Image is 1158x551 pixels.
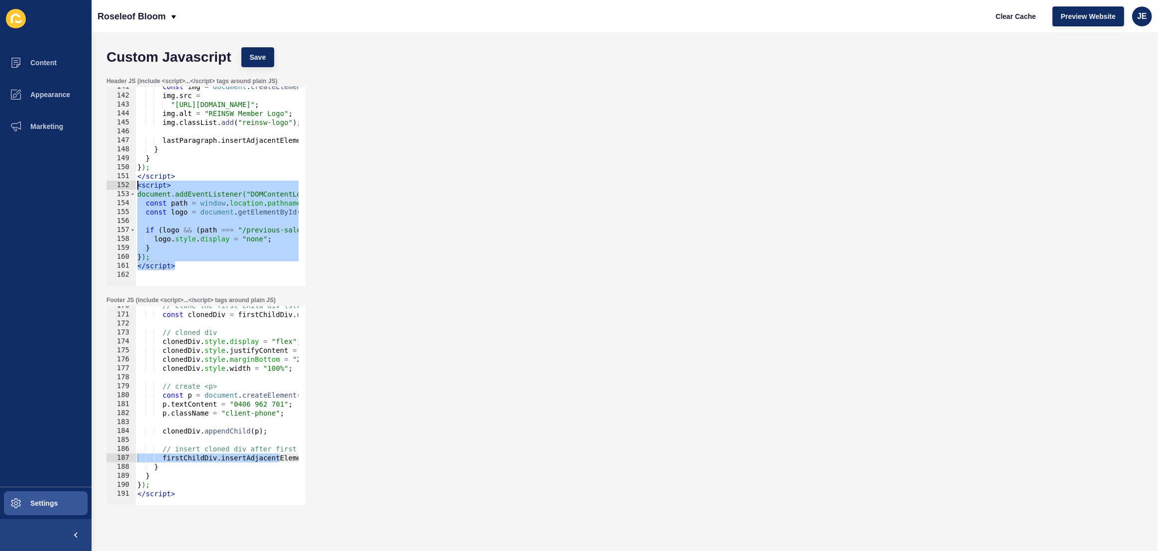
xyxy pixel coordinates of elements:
[106,270,136,279] div: 162
[106,319,136,328] div: 172
[106,400,136,409] div: 181
[106,471,136,480] div: 189
[106,109,136,118] div: 144
[106,355,136,364] div: 176
[106,462,136,471] div: 188
[1061,11,1116,21] span: Preview Website
[106,234,136,243] div: 158
[106,127,136,136] div: 146
[106,217,136,225] div: 156
[98,4,166,29] p: Roseleof Bloom
[106,136,136,145] div: 147
[106,418,136,427] div: 183
[106,154,136,163] div: 149
[106,243,136,252] div: 159
[1137,11,1147,21] span: JE
[996,11,1036,21] span: Clear Cache
[106,310,136,319] div: 171
[106,225,136,234] div: 157
[106,172,136,181] div: 151
[106,453,136,462] div: 187
[106,444,136,453] div: 186
[106,337,136,346] div: 174
[106,145,136,154] div: 148
[106,328,136,337] div: 173
[106,296,276,304] label: Footer JS (include <script>...</script> tags around plain JS)
[106,163,136,172] div: 150
[250,52,266,62] span: Save
[106,77,277,85] label: Header JS (include <script>...</script> tags around plain JS)
[241,47,275,67] button: Save
[106,100,136,109] div: 143
[106,382,136,391] div: 179
[106,52,231,62] h1: Custom Javascript
[106,199,136,208] div: 154
[106,480,136,489] div: 190
[106,118,136,127] div: 145
[106,427,136,436] div: 184
[106,373,136,382] div: 178
[1053,6,1124,26] button: Preview Website
[106,409,136,418] div: 182
[987,6,1045,26] button: Clear Cache
[106,181,136,190] div: 152
[106,346,136,355] div: 175
[106,436,136,444] div: 185
[106,190,136,199] div: 153
[106,489,136,498] div: 191
[106,208,136,217] div: 155
[106,261,136,270] div: 161
[106,91,136,100] div: 142
[106,252,136,261] div: 160
[106,364,136,373] div: 177
[106,391,136,400] div: 180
